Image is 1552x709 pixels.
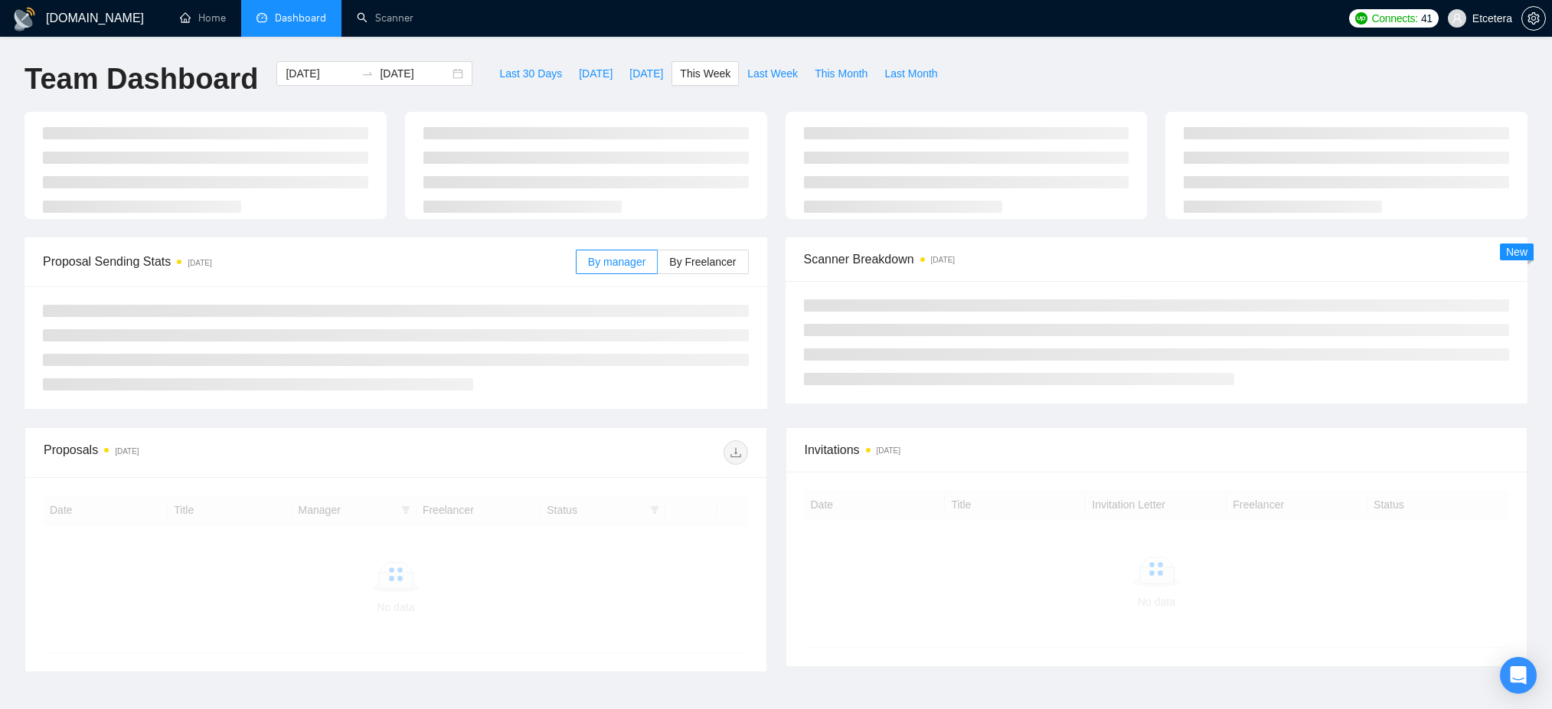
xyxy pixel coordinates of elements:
h1: Team Dashboard [25,61,258,97]
a: searchScanner [357,11,413,25]
span: This Week [680,65,730,82]
span: By Freelancer [669,256,736,268]
span: Last 30 Days [499,65,562,82]
time: [DATE] [115,447,139,456]
span: dashboard [256,12,267,23]
button: [DATE] [621,61,671,86]
time: [DATE] [877,446,900,455]
div: Proposals [44,440,396,465]
span: Dashboard [275,11,326,25]
button: setting [1521,6,1546,31]
span: setting [1522,12,1545,25]
span: user [1452,13,1462,24]
span: Scanner Breakdown [804,250,1510,269]
span: 41 [1421,10,1433,27]
img: upwork-logo.png [1355,12,1367,25]
span: New [1506,246,1527,258]
input: Start date [286,65,355,82]
button: This Month [806,61,876,86]
span: Proposal Sending Stats [43,252,576,271]
span: By manager [588,256,645,268]
button: Last Week [739,61,806,86]
span: Last Month [884,65,937,82]
span: Connects: [1372,10,1418,27]
span: swap-right [361,67,374,80]
a: homeHome [180,11,226,25]
button: This Week [671,61,739,86]
span: Last Week [747,65,798,82]
time: [DATE] [188,259,211,267]
button: Last 30 Days [491,61,570,86]
span: to [361,67,374,80]
button: [DATE] [570,61,621,86]
span: [DATE] [579,65,613,82]
span: Invitations [805,440,1509,459]
span: [DATE] [629,65,663,82]
button: Last Month [876,61,946,86]
time: [DATE] [931,256,955,264]
span: This Month [815,65,867,82]
input: End date [380,65,449,82]
a: setting [1521,12,1546,25]
div: Open Intercom Messenger [1500,657,1537,694]
img: logo [12,7,37,31]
